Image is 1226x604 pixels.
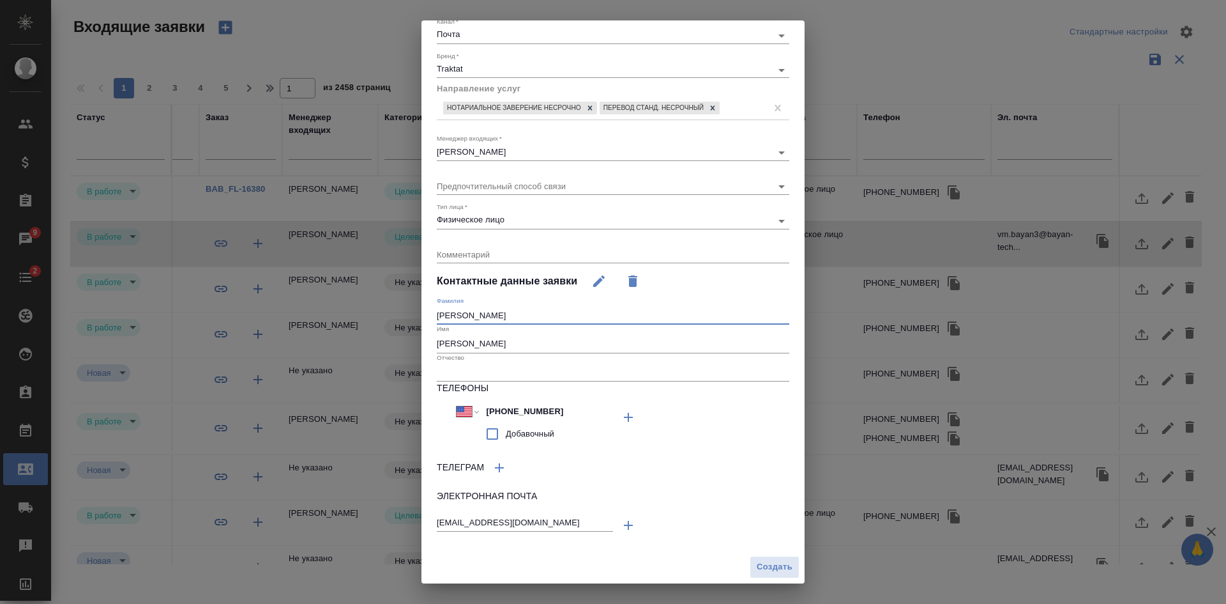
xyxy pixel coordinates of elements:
[437,29,789,39] div: Почта
[613,510,644,541] button: Добавить
[613,402,644,433] button: Добавить
[437,297,464,304] label: Фамилия
[773,144,791,162] button: Open
[437,52,459,59] label: Бренд
[437,354,464,360] label: Отчество
[437,84,521,93] span: Направление услуг
[437,490,789,504] h6: Электронная почта
[584,266,614,297] button: Редактировать
[437,461,484,475] h6: Телеграм
[481,402,593,421] input: ✎ Введи что-нибудь
[437,215,789,224] div: Физическое лицо
[437,64,789,74] div: Traktat
[437,204,467,210] label: Тип лица
[437,326,449,332] label: Имя
[757,560,792,575] span: Создать
[443,102,583,115] div: Нотариальное заверение несрочно
[750,556,799,578] button: Создать
[506,428,554,440] span: Добавочный
[437,19,458,25] label: Канал
[437,382,789,396] h6: Телефоны
[437,136,502,142] label: Менеджер входящих
[600,102,706,115] div: Перевод станд. несрочный
[617,266,648,297] button: Удалить
[437,274,577,289] h4: Контактные данные заявки
[484,453,515,483] button: Добавить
